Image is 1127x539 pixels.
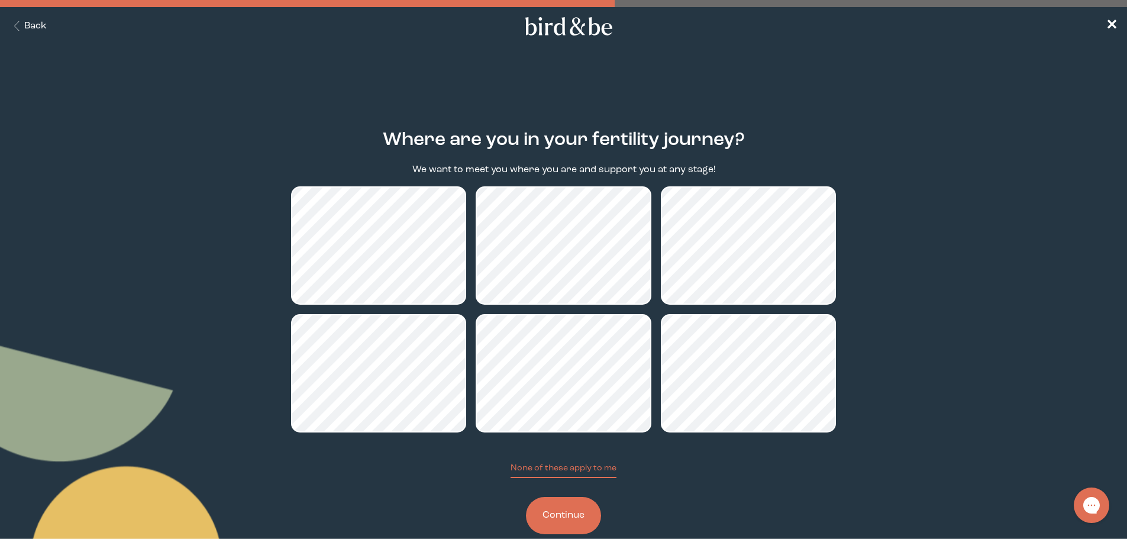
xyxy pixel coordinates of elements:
[1106,19,1118,33] span: ✕
[1068,483,1115,527] iframe: Gorgias live chat messenger
[9,20,47,33] button: Back Button
[1106,16,1118,37] a: ✕
[526,497,601,534] button: Continue
[383,127,745,154] h2: Where are you in your fertility journey?
[511,462,616,478] button: None of these apply to me
[412,163,715,177] p: We want to meet you where you are and support you at any stage!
